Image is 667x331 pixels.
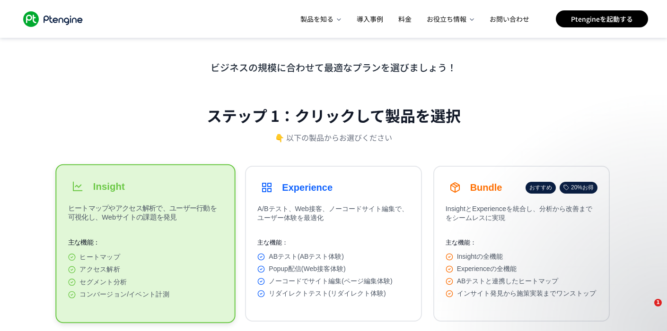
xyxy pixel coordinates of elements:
[635,299,658,322] iframe: Intercom live chat
[457,265,517,273] span: Experienceの全機能
[457,289,596,298] span: インサイト発見から施策実装までワンストップ
[79,290,169,299] span: コンバージョン/イベント計測
[470,182,502,193] h3: Bundle
[457,277,559,286] span: ABテストと連携したヒートマップ
[79,253,120,261] span: ヒートマップ
[398,14,412,24] span: 料金
[300,14,334,24] span: 製品を知る
[93,181,125,192] h3: Insight
[269,289,386,298] span: リダイレクトテスト(リダイレクト体験)
[357,14,383,24] span: 導入事例
[269,277,392,286] span: ノーコードでサイト編集(ページ編集体験)
[57,60,610,74] p: ビジネスの規模に合わせて最適なプランを選びましょう！
[654,299,662,306] span: 1
[526,182,556,194] div: おすすめ
[427,14,467,24] span: お役立ち情報
[257,204,409,227] p: A/Bテスト、Web接客、ノーコードサイト編集で、ユーザー体験を最適化
[79,265,120,274] span: アクセス解析
[433,166,610,322] button: Bundleおすすめ20%お得InsightとExperienceを統合し、分析から改善までをシームレスに実現主な機能：Insightの全機能Experienceの全機能ABテストと連携したヒー...
[560,182,597,194] div: 20%お得
[556,10,648,27] a: Ptengineを起動する
[68,238,223,247] p: 主な機能：
[207,104,461,126] h2: ステップ 1：クリックして製品を選択
[269,253,344,261] span: ABテスト(ABテスト体験)
[79,278,127,286] span: セグメント分析
[275,131,392,143] p: 👇 以下の製品からお選びください
[68,204,223,227] p: ヒートマップやアクセス解析で、ユーザー行動を可視化し、Webサイトの課題を発見
[446,204,597,227] p: InsightとExperienceを統合し、分析から改善までをシームレスに実現
[490,14,529,24] span: お問い合わせ
[245,166,421,322] button: ExperienceA/Bテスト、Web接客、ノーコードサイト編集で、ユーザー体験を最適化主な機能：ABテスト(ABテスト体験)Popup配信(Web接客体験)ノーコードでサイト編集(ページ編集...
[55,164,236,323] button: Insightヒートマップやアクセス解析で、ユーザー行動を可視化し、Webサイトの課題を発見主な機能：ヒートマップアクセス解析セグメント分析コンバージョン/イベント計測
[457,253,503,261] span: Insightの全機能
[282,182,333,193] h3: Experience
[446,238,597,247] p: 主な機能：
[257,238,409,247] p: 主な機能：
[269,265,345,273] span: Popup配信(Web接客体験)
